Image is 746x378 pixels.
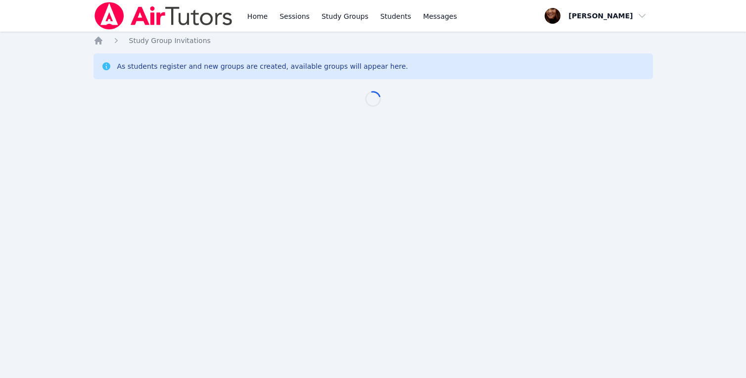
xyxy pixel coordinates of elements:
a: Study Group Invitations [129,36,211,46]
div: As students register and new groups are created, available groups will appear here. [117,61,408,71]
img: Air Tutors [93,2,233,30]
span: Study Group Invitations [129,37,211,45]
span: Messages [423,11,457,21]
nav: Breadcrumb [93,36,653,46]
